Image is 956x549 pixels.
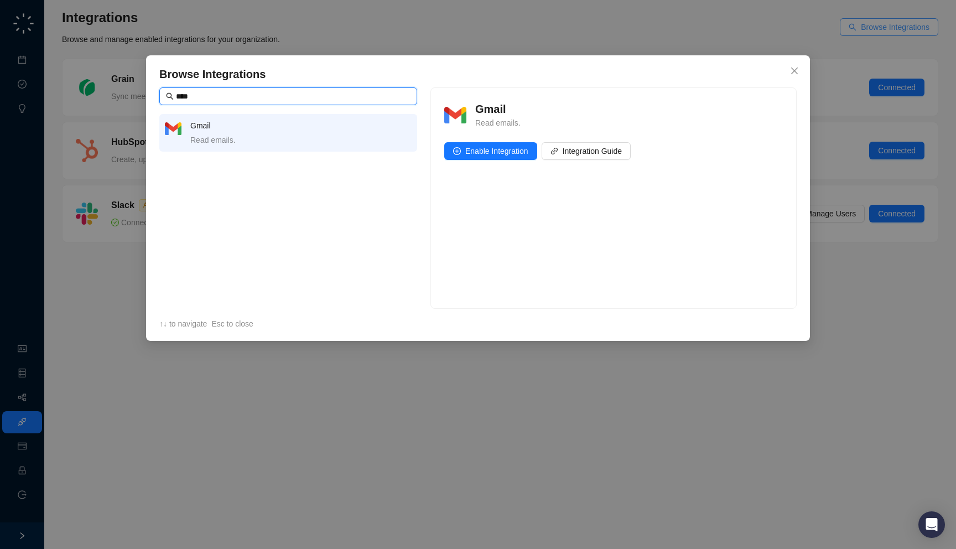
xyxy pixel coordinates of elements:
h4: Gmail [190,120,412,132]
span: Enable Integration [465,145,528,157]
span: ↑↓ to navigate [159,319,207,328]
div: Read emails. [190,134,412,146]
span: Integration Guide [563,145,622,157]
h4: Gmail [475,101,521,117]
span: close [790,66,799,75]
button: Enable Integration [444,142,537,160]
img: gmail-BGivzU6t.png [444,107,466,123]
span: Read emails. [475,118,521,127]
h4: Browse Integrations [159,66,797,82]
span: link [550,147,558,155]
button: Close [786,62,803,80]
a: Integration Guide [542,142,631,160]
span: search [166,92,174,100]
img: gmail-BGivzU6t.png [165,122,181,135]
span: Esc to close [211,319,253,328]
div: Open Intercom Messenger [918,511,945,538]
span: plus-circle [453,147,461,155]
